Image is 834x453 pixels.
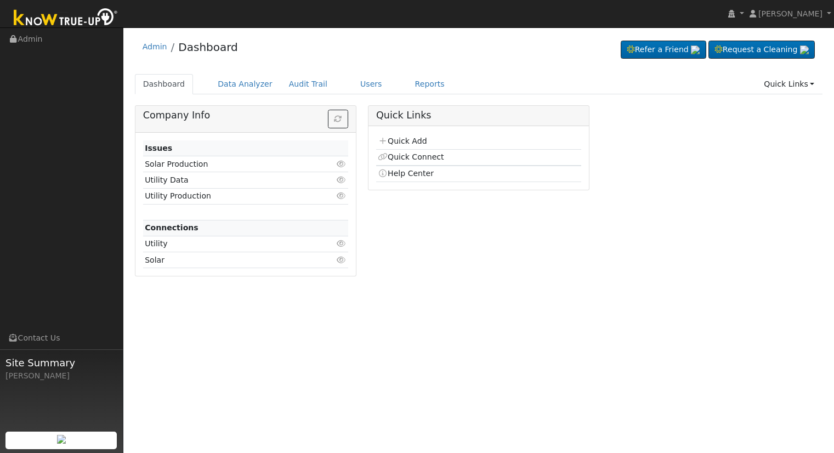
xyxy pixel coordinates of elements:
a: Data Analyzer [209,74,281,94]
span: Site Summary [5,355,117,370]
i: Click to view [337,176,347,184]
td: Solar Production [143,156,315,172]
a: Quick Connect [378,152,444,161]
span: [PERSON_NAME] [758,9,822,18]
td: Solar [143,252,315,268]
a: Dashboard [178,41,238,54]
i: Click to view [337,192,347,200]
a: Audit Trail [281,74,336,94]
a: Admin [143,42,167,51]
td: Utility [143,236,315,252]
img: retrieve [57,435,66,444]
td: Utility Data [143,172,315,188]
a: Quick Links [756,74,822,94]
i: Click to view [337,256,347,264]
a: Reports [407,74,453,94]
img: retrieve [800,46,809,54]
a: Refer a Friend [621,41,706,59]
img: retrieve [691,46,700,54]
a: Users [352,74,390,94]
h5: Company Info [143,110,348,121]
td: Utility Production [143,188,315,204]
i: Click to view [337,160,347,168]
img: Know True-Up [8,6,123,31]
h5: Quick Links [376,110,581,121]
strong: Issues [145,144,172,152]
a: Quick Add [378,137,427,145]
a: Dashboard [135,74,194,94]
a: Request a Cleaning [708,41,815,59]
strong: Connections [145,223,198,232]
a: Help Center [378,169,434,178]
div: [PERSON_NAME] [5,370,117,382]
i: Click to view [337,240,347,247]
